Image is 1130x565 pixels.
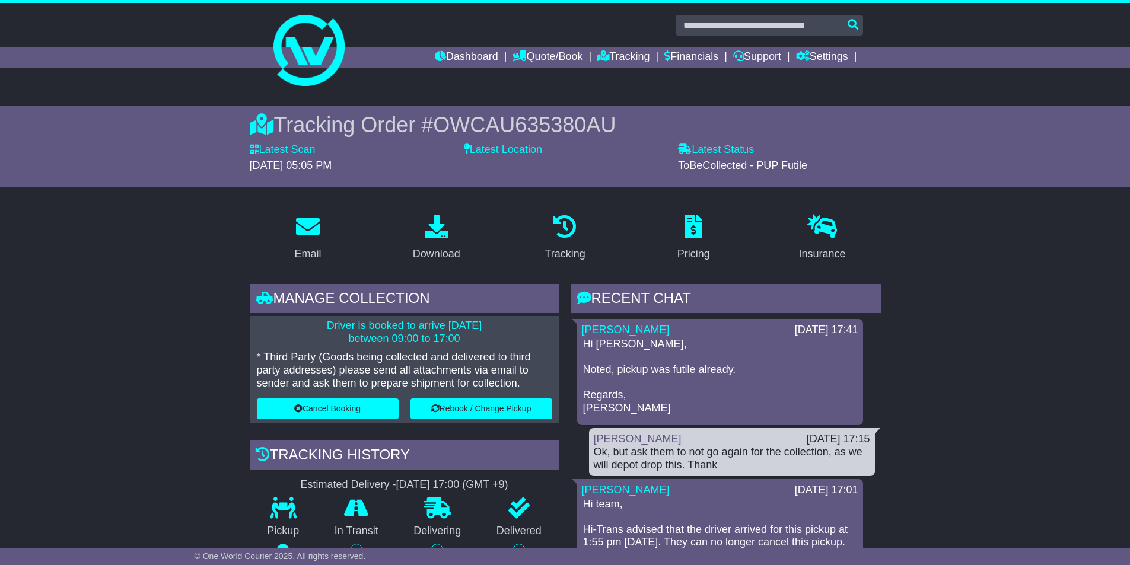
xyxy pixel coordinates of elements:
span: ToBeCollected - PUP Futile [678,159,807,171]
div: Tracking history [250,440,559,473]
a: Email [287,210,329,266]
span: OWCAU635380AU [433,113,616,137]
button: Rebook / Change Pickup [410,398,552,419]
a: [PERSON_NAME] [594,433,682,445]
a: Dashboard [435,47,498,68]
a: Quote/Book [513,47,582,68]
a: [PERSON_NAME] [582,484,670,496]
label: Latest Location [464,143,542,157]
p: Delivering [396,525,479,538]
label: Latest Scan [250,143,316,157]
a: Insurance [791,210,854,266]
div: [DATE] 17:00 (GMT +9) [396,478,508,491]
label: Latest Status [678,143,754,157]
div: [DATE] 17:41 [795,324,858,337]
p: Hi [PERSON_NAME], Noted, pickup was futile already. Regards, [PERSON_NAME] [583,338,857,415]
div: Estimated Delivery - [250,478,559,491]
p: Delivered [479,525,559,538]
a: Tracking [537,210,593,266]
a: Download [405,210,468,266]
div: Manage collection [250,284,559,316]
a: Support [733,47,781,68]
a: [PERSON_NAME] [582,324,670,336]
div: Insurance [799,246,846,262]
div: RECENT CHAT [571,284,881,316]
div: Download [413,246,460,262]
a: Tracking [597,47,650,68]
div: Tracking [545,246,585,262]
button: Cancel Booking [257,398,399,419]
div: Email [294,246,321,262]
span: [DATE] 05:05 PM [250,159,332,171]
div: Tracking Order # [250,112,881,138]
div: Ok, but ask them to not go again for the collection, as we will depot drop this. Thank [594,446,870,471]
a: Financials [664,47,718,68]
p: Driver is booked to arrive [DATE] between 09:00 to 17:00 [257,320,552,345]
a: Settings [796,47,848,68]
a: Pricing [670,210,718,266]
p: In Transit [317,525,396,538]
div: Pricing [677,246,710,262]
p: Pickup [250,525,317,538]
span: © One World Courier 2025. All rights reserved. [195,551,366,561]
p: * Third Party (Goods being collected and delivered to third party addresses) please send all atta... [257,351,552,390]
div: [DATE] 17:15 [807,433,870,446]
div: [DATE] 17:01 [795,484,858,497]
